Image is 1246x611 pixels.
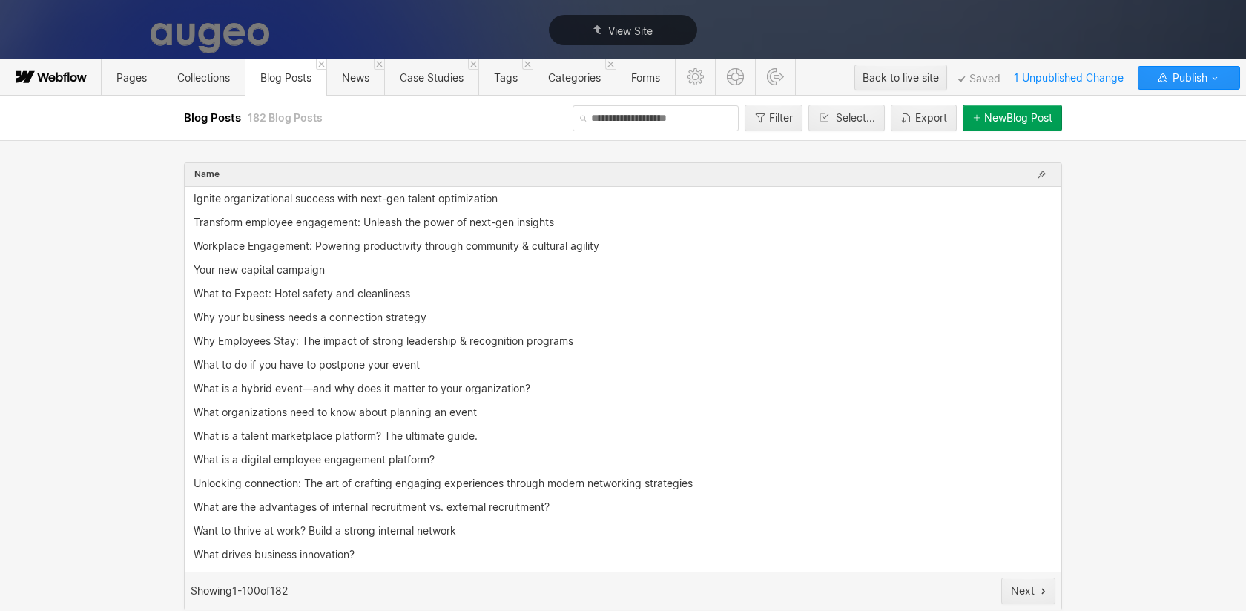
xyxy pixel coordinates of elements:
[316,59,326,70] a: Close 'Blog Posts' tab
[194,193,498,205] div: Ignite organizational success with next-gen talent optimization
[116,71,147,84] span: Pages
[194,454,435,466] div: What is a digital employee engagement platform?
[494,71,518,84] span: Tags
[194,264,325,276] div: Your new capital campaign
[374,59,384,70] a: Close 'News' tab
[194,430,478,442] div: What is a talent marketplace platform? The ultimate guide.
[194,240,599,252] div: Workplace Engagement: Powering productivity through community & cultural agility
[522,59,533,70] a: Close 'Tags' tab
[1011,585,1035,597] div: Next
[631,71,660,84] span: Forms
[260,71,311,84] span: Blog Posts
[194,311,426,323] div: Why your business needs a connection strategy
[1007,66,1130,89] span: 1 Unpublished Change
[194,501,550,513] div: What are the advantages of internal recruitment vs. external recruitment?
[1170,67,1207,89] span: Publish
[548,71,601,84] span: Categories
[194,217,554,228] div: Transform employee engagement: Unleash the power of next-gen insights
[400,71,464,84] span: Case Studies
[915,112,947,124] div: Export
[958,76,1001,83] span: Saved
[194,288,410,300] div: What to Expect: Hotel safety and cleanliness
[891,105,957,131] button: Export
[194,383,530,394] div: What is a hybrid event—and why does it matter to your organization?
[745,105,802,131] button: Filter
[963,105,1062,131] button: NewBlog Post
[608,24,653,37] span: View Site
[194,335,573,347] div: Why Employees Stay: The impact of strong leadership & recognition programs
[194,168,220,181] button: Name
[194,168,220,180] span: Name
[1138,66,1240,90] button: Publish
[854,65,947,90] button: Back to live site
[984,112,1052,124] div: New Blog Post
[184,110,244,125] span: Blog Posts
[468,59,478,70] a: Close 'Case Studies' tab
[808,105,885,131] button: Select...
[248,111,323,124] span: 182 Blog Posts
[194,549,355,561] div: What drives business innovation?
[769,112,793,124] div: Filter
[194,478,693,489] div: Unlocking connection: The art of crafting engaging experiences through modern networking strategies
[605,59,616,70] a: Close 'Categories' tab
[342,71,369,84] span: News
[177,71,230,84] span: Collections
[194,406,477,418] div: What organizations need to know about planning an event
[194,359,420,371] div: What to do if you have to postpone your event
[863,67,939,89] div: Back to live site
[191,585,288,597] span: Showing 1 - 100 of 182
[836,112,875,124] div: Select...
[194,525,456,537] div: Want to thrive at work? Build a strong internal network
[1001,578,1055,604] button: Next page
